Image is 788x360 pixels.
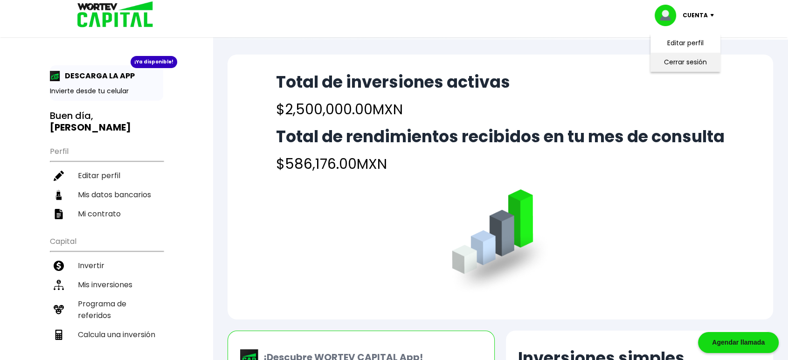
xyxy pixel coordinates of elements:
[50,275,163,294] a: Mis inversiones
[50,71,60,81] img: app-icon
[50,325,163,344] a: Calcula una inversión
[54,190,64,200] img: datos-icon.10cf9172.svg
[54,209,64,219] img: contrato-icon.f2db500c.svg
[50,121,131,134] b: [PERSON_NAME]
[276,127,725,146] h2: Total de rendimientos recibidos en tu mes de consulta
[698,332,779,353] div: Agendar llamada
[276,99,510,120] h4: $2,500,000.00 MXN
[655,5,683,26] img: profile-image
[54,171,64,181] img: editar-icon.952d3147.svg
[667,38,704,48] a: Editar perfil
[54,261,64,271] img: invertir-icon.b3b967d7.svg
[54,305,64,315] img: recomiendanos-icon.9b8e9327.svg
[60,70,135,82] p: DESCARGA LA APP
[50,294,163,325] a: Programa de referidos
[131,56,177,68] div: ¡Ya disponible!
[50,166,163,185] a: Editar perfil
[683,8,708,22] p: Cuenta
[50,86,163,96] p: Invierte desde tu celular
[50,110,163,133] h3: Buen día,
[276,153,725,174] h4: $586,176.00 MXN
[50,256,163,275] a: Invertir
[708,14,720,17] img: icon-down
[54,280,64,290] img: inversiones-icon.6695dc30.svg
[50,185,163,204] a: Mis datos bancarios
[448,189,553,295] img: grafica.516fef24.png
[50,141,163,223] ul: Perfil
[54,330,64,340] img: calculadora-icon.17d418c4.svg
[276,73,510,91] h2: Total de inversiones activas
[50,204,163,223] a: Mi contrato
[648,53,723,72] li: Cerrar sesión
